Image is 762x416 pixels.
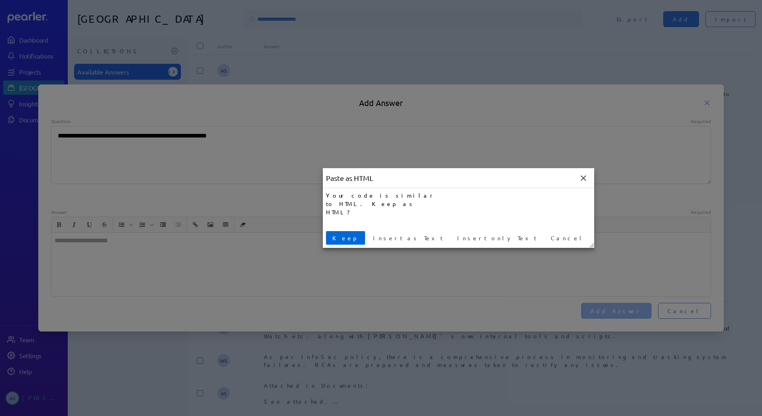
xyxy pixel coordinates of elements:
span: Insert as Text [370,234,446,242]
div: Paste as HTML [323,168,376,188]
span: Cancel [548,234,588,242]
div: Your code is similar to HTML. Keep as HTML? [326,191,439,216]
button: Keep [326,231,365,245]
span: Insert only Text [454,234,540,242]
span: Keep [329,234,362,242]
button: Cancel [544,231,591,245]
button: Insert as Text [367,231,449,245]
button: Insert only Text [451,231,543,245]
